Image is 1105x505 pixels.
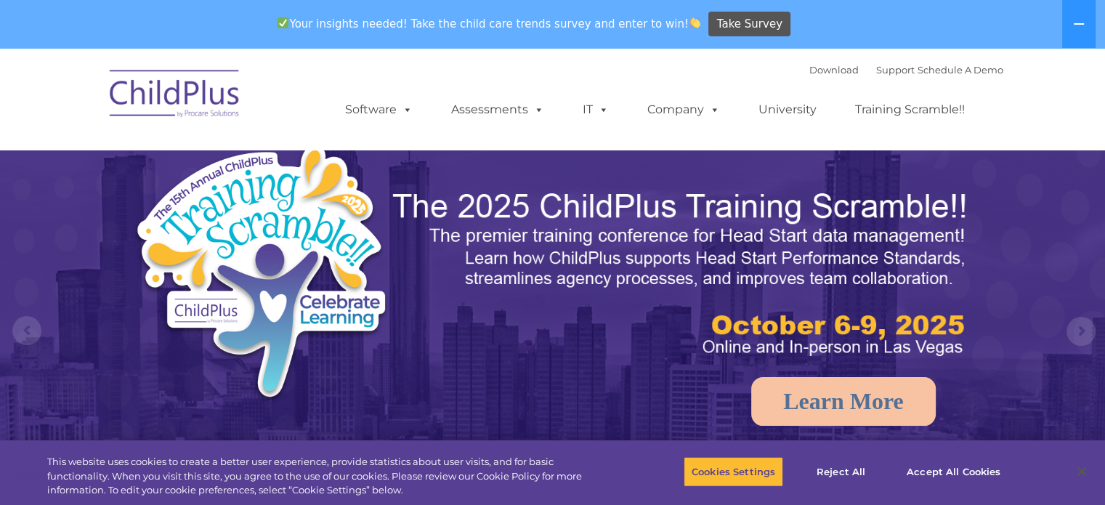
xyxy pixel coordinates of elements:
button: Reject All [796,456,886,487]
a: Training Scramble!! [841,95,979,124]
span: Your insights needed! Take the child care trends survey and enter to win! [272,9,707,38]
a: Learn More [751,377,936,426]
a: IT [568,95,623,124]
a: Company [633,95,734,124]
a: Assessments [437,95,559,124]
a: Support [876,64,915,76]
span: Phone number [202,155,264,166]
div: This website uses cookies to create a better user experience, provide statistics about user visit... [47,455,608,498]
img: ✅ [278,17,288,28]
span: Take Survey [717,12,782,37]
a: Take Survey [708,12,790,37]
img: ChildPlus by Procare Solutions [102,60,248,132]
button: Cookies Settings [684,456,783,487]
font: | [809,64,1003,76]
button: Close [1066,456,1098,488]
button: Accept All Cookies [899,456,1008,487]
a: Download [809,64,859,76]
a: Software [331,95,427,124]
img: 👏 [689,17,700,28]
span: Last name [202,96,246,107]
a: University [744,95,831,124]
a: Schedule A Demo [918,64,1003,76]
